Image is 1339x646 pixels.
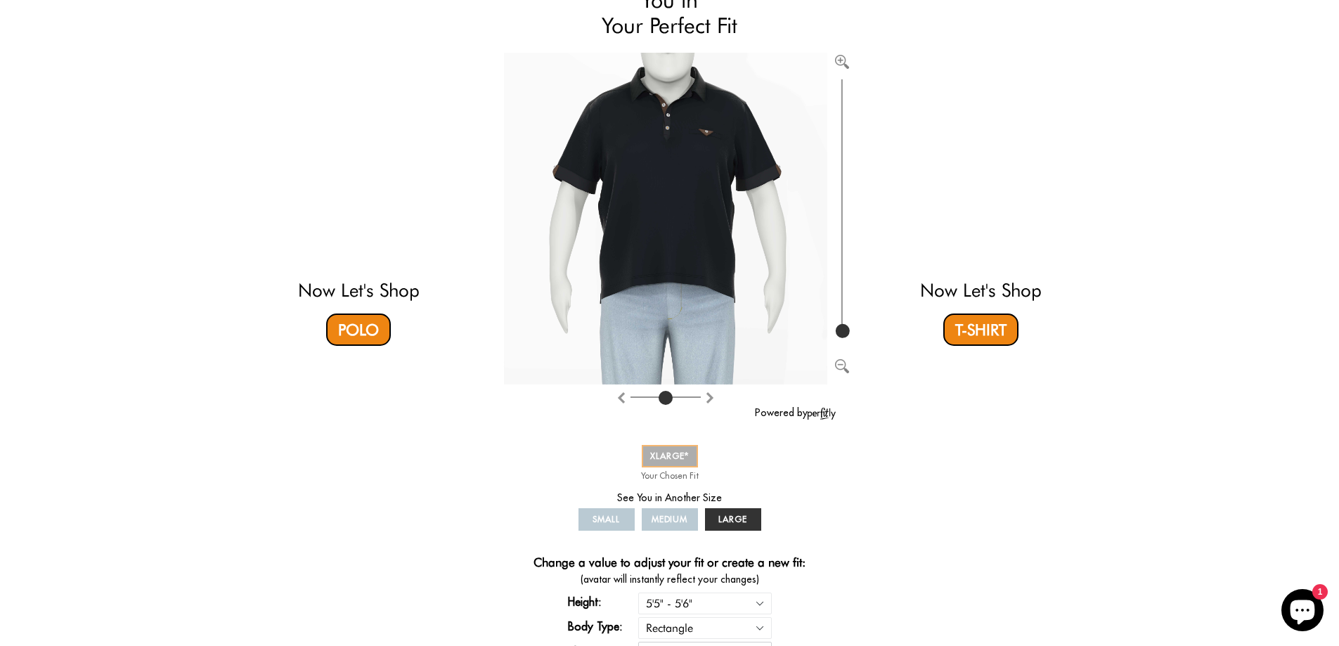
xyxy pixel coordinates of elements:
span: SMALL [593,514,620,524]
inbox-online-store-chat: Shopify online store chat [1277,589,1328,635]
a: Now Let's Shop [298,279,420,301]
a: Powered by [755,406,836,419]
img: Zoom in [835,55,849,69]
button: Zoom in [835,53,849,67]
button: Zoom out [835,357,849,371]
button: Rotate clockwise [616,388,627,405]
a: XLARGE [642,445,698,467]
img: Zoom out [835,359,849,373]
a: T-Shirt [943,314,1018,346]
label: Height: [568,593,638,610]
label: Body Type: [568,618,638,635]
a: Now Let's Shop [920,279,1042,301]
a: LARGE [705,508,761,531]
img: Rotate clockwise [616,392,627,403]
span: LARGE [718,514,747,524]
a: SMALL [578,508,635,531]
a: Polo [326,314,391,346]
img: Brand%2fOtero%2f10004-v2-R%2f54%2f5-XL%2fAv%2f29e04f6e-7dea-11ea-9f6a-0e35f21fd8c2%2fBlack%2f1%2f... [504,53,827,385]
h4: Change a value to adjust your fit or create a new fit: [533,555,806,572]
span: (avatar will instantly reflect your changes) [504,572,836,587]
span: XLARGE [650,451,690,461]
img: perfitly-logo_73ae6c82-e2e3-4a36-81b1-9e913f6ac5a1.png [808,408,836,420]
a: MEDIUM [642,508,698,531]
button: Rotate counter clockwise [704,388,716,405]
span: MEDIUM [652,514,688,524]
img: Rotate counter clockwise [704,392,716,403]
